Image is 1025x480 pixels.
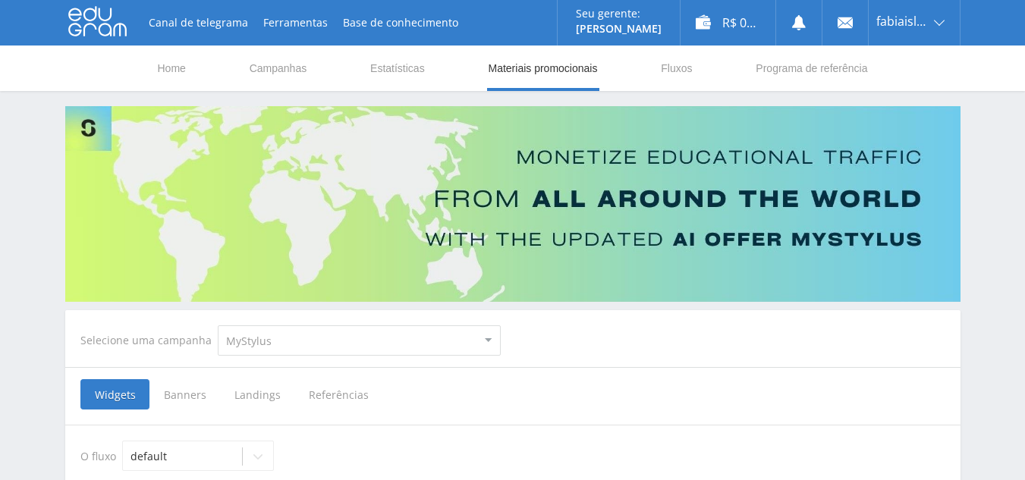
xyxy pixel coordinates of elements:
span: Banners [149,379,220,409]
a: Materiais promocionais [486,45,599,91]
p: [PERSON_NAME] [576,23,662,35]
span: Referências [294,379,383,409]
a: Campanhas [248,45,309,91]
a: Fluxos [659,45,693,91]
img: Banner [65,106,961,302]
div: Selecione uma campanha [80,334,218,347]
a: Programa de referência [754,45,869,91]
div: O fluxo [80,441,945,471]
span: Landings [220,379,294,409]
p: Seu gerente: [576,8,662,20]
a: Home [156,45,187,91]
span: Widgets [80,379,149,409]
span: fabiaislan99 [876,15,929,27]
a: Estatísticas [369,45,426,91]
